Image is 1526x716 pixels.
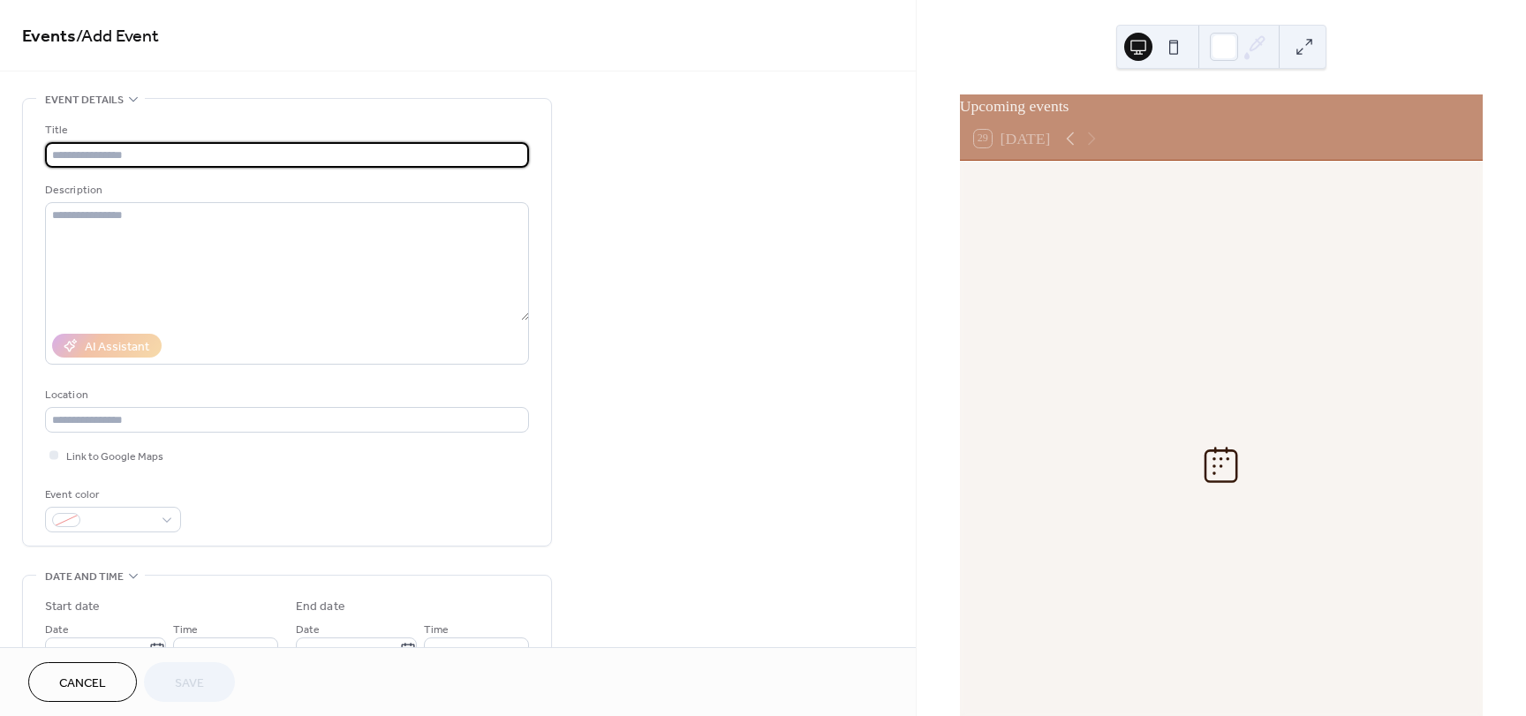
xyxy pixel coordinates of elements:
div: Title [45,121,525,139]
div: Description [45,181,525,200]
span: / Add Event [76,19,159,54]
button: Cancel [28,662,137,702]
span: Date [296,621,320,639]
span: Date [45,621,69,639]
a: Events [22,19,76,54]
div: End date [296,598,345,616]
span: Date and time [45,568,124,586]
span: Cancel [59,675,106,693]
span: Time [424,621,449,639]
span: Time [173,621,198,639]
span: Link to Google Maps [66,448,163,466]
div: Upcoming events [960,94,1483,117]
div: Event color [45,486,178,504]
div: Start date [45,598,100,616]
div: Location [45,386,525,404]
span: Event details [45,91,124,109]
